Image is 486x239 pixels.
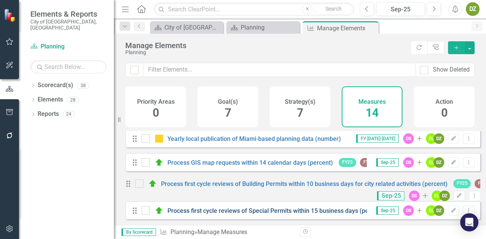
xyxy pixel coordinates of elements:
div: EL [426,133,437,144]
div: 38 [77,82,89,89]
div: EL [426,157,437,168]
small: City of [GEOGRAPHIC_DATA], [GEOGRAPHIC_DATA] [30,19,106,31]
input: Search Below... [30,60,106,73]
div: DZ [434,157,444,168]
a: Planning [170,228,194,236]
a: City of [GEOGRAPHIC_DATA] [152,23,221,32]
span: 14 [366,106,379,119]
span: 7 [297,106,303,119]
button: DZ [466,2,480,16]
div: Show Deleted [433,66,470,74]
div: Open Intercom Messenger [460,213,478,231]
span: Elements & Reports [30,9,106,19]
h4: Strategy(s) [285,98,316,105]
a: Process first cycle reviews of Special Permits within 15 business days (percent) [167,207,385,214]
div: DZ [434,133,444,144]
div: DZ [439,191,450,201]
img: ClearPoint Strategy [4,9,17,22]
span: Sep-25 [376,158,399,167]
span: Sep-25 [377,191,404,200]
img: On Target [148,179,157,188]
div: Planning [125,50,407,55]
div: 24 [63,111,75,117]
a: Reports [38,110,59,119]
span: FY25 [453,179,471,188]
div: DS [403,133,414,144]
span: FY [DATE]-[DATE] [356,134,399,143]
span: Sep-25 [376,206,399,215]
div: Manage Elements [317,23,377,33]
div: » Manage Measures [160,228,294,237]
a: Elements [38,95,63,104]
a: Planning [228,23,298,32]
div: DZ [434,205,444,216]
span: 0 [153,106,159,119]
span: 0 [441,106,448,119]
h4: Goal(s) [218,98,238,105]
div: DS [403,157,414,168]
div: EL [432,191,442,201]
a: Scorecard(s) [38,81,73,90]
button: Search [314,4,352,14]
button: Sep-25 [376,2,425,16]
a: Planning [30,42,106,51]
input: Search ClearPoint... [154,3,354,16]
span: 7 [225,106,231,119]
input: Filter Elements... [143,63,415,77]
div: Sep-25 [379,5,422,14]
span: FY25 [339,158,356,167]
div: Manage Elements [125,41,407,50]
h4: Action [436,98,453,105]
a: Process first cycle reviews of Building Permits within 10 business days for city related activiti... [161,180,448,187]
div: Planning [241,23,298,32]
h4: Measures [358,98,386,105]
div: EL [426,205,437,216]
span: By Scorecard [121,228,156,236]
span: FY26 [360,158,377,167]
div: City of [GEOGRAPHIC_DATA] [164,23,221,32]
img: On Target [155,158,164,167]
div: 28 [67,97,79,103]
a: Process GIS map requests within 14 calendar days (percent) [167,159,333,166]
span: Search [325,6,342,12]
div: DS [403,205,414,216]
h4: Priority Areas [137,98,175,105]
img: Caution [155,134,164,143]
img: On Target [155,206,164,215]
a: Yearly local publication of Miami-based planning data (number) [167,135,341,142]
div: DS [409,191,420,201]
